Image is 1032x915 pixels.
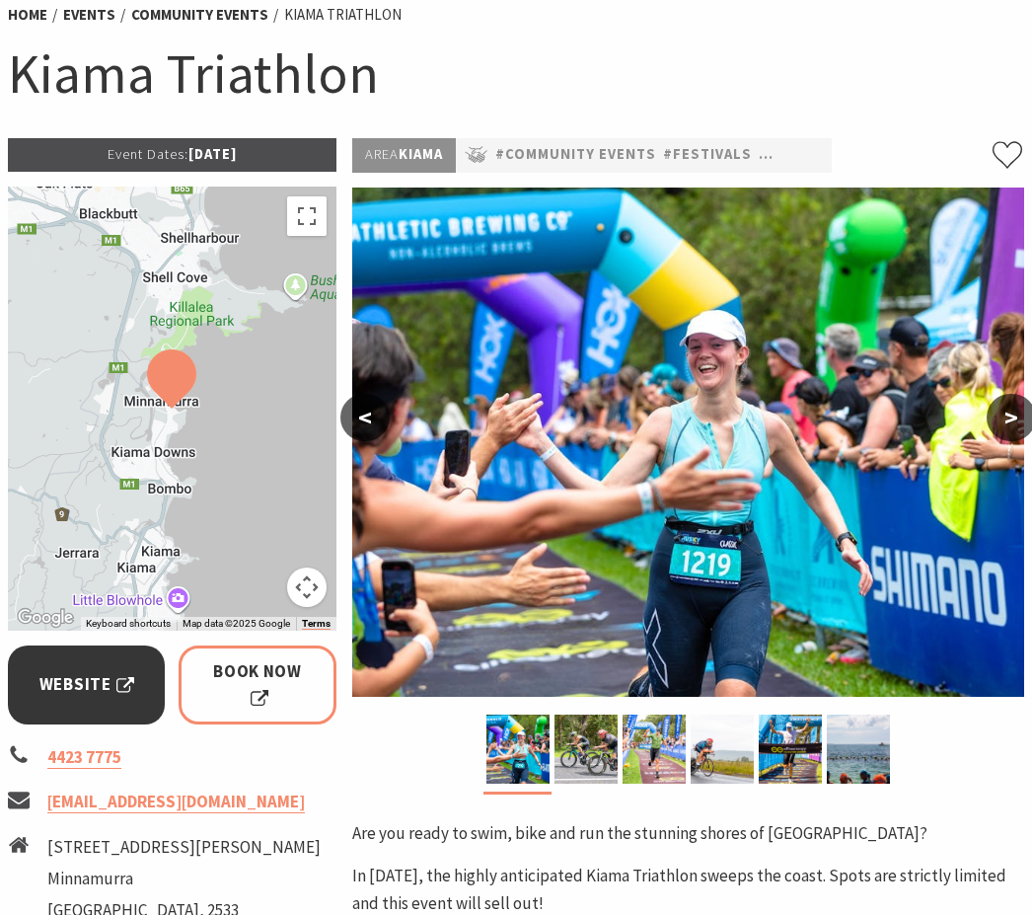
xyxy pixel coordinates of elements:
[13,605,78,631] img: Google
[63,5,115,25] a: Events
[827,715,890,784] img: Husky Tri
[47,866,321,892] li: Minnamurra
[486,715,550,784] img: kiamatriathlon
[8,138,336,171] p: [DATE]
[759,715,822,784] img: kiamatriathlon
[179,646,335,724] a: Book Now
[365,145,399,163] span: Area
[206,658,308,712] span: Book Now
[302,618,331,630] a: Terms (opens in new tab)
[663,143,752,167] a: #Festivals
[340,394,390,441] button: <
[352,188,1025,697] img: kiamatriathlon
[554,715,618,784] img: kiamatriathlon
[13,605,78,631] a: Click to see this area on Google Maps
[39,671,134,698] span: Website
[183,618,290,629] span: Map data ©2025 Google
[352,820,1024,847] p: Are you ready to swim, bike and run the stunning shores of [GEOGRAPHIC_DATA]?
[108,145,188,163] span: Event Dates:
[47,746,121,769] a: 4423 7775
[47,834,321,861] li: [STREET_ADDRESS][PERSON_NAME]
[287,196,327,236] button: Toggle fullscreen view
[287,568,327,607] button: Map camera controls
[8,5,47,25] a: Home
[86,617,171,631] button: Keyboard shortcuts
[691,715,754,784] img: kiamatriathlon
[8,38,1024,109] h1: Kiama Triathlon
[8,646,165,724] a: Website
[495,143,656,167] a: #Community Events
[623,715,686,784] img: eliteenergyevents
[131,5,268,25] a: Community Events
[47,791,305,813] a: [EMAIL_ADDRESS][DOMAIN_NAME]
[284,3,402,27] li: Kiama Triathlon
[352,138,456,172] p: Kiama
